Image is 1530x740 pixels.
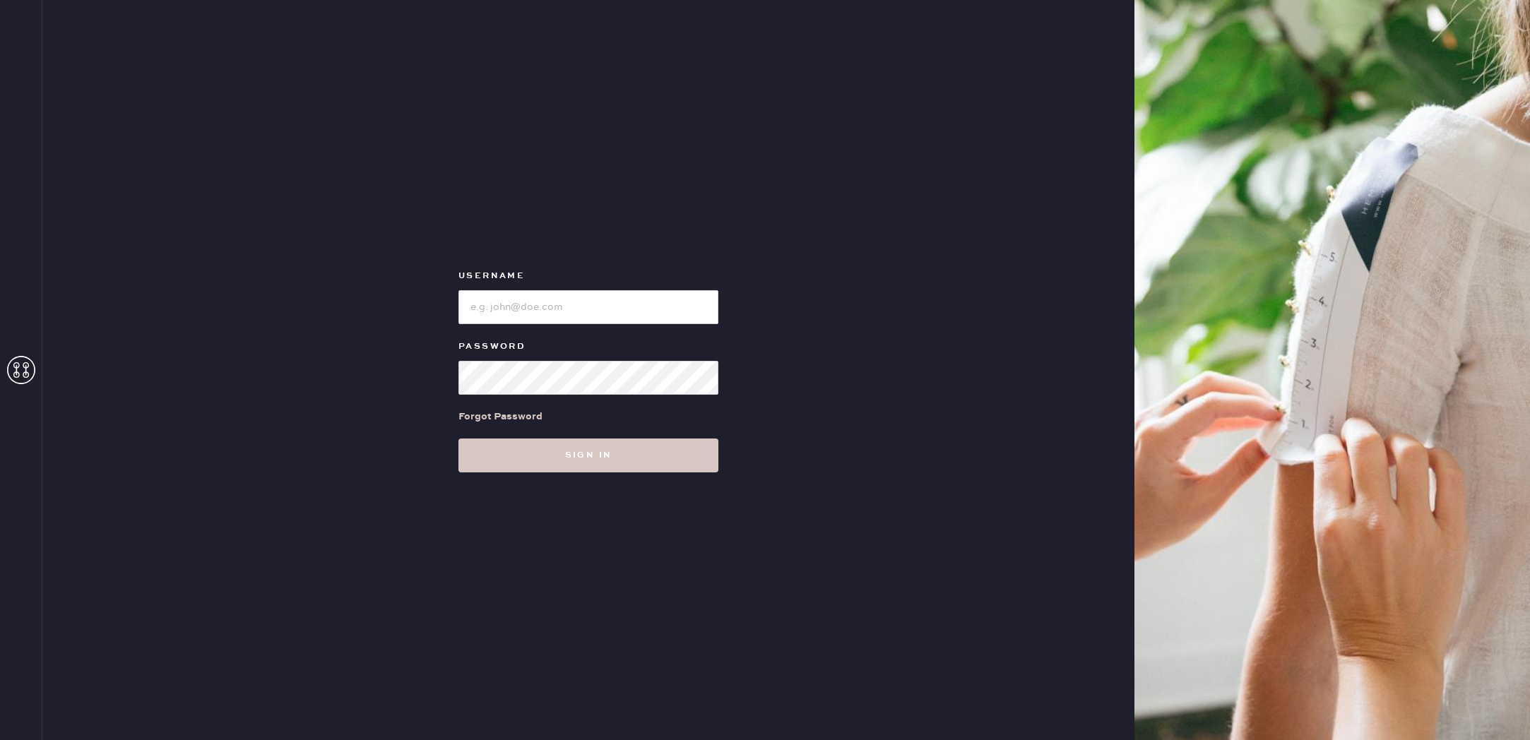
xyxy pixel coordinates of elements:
[458,290,718,324] input: e.g. john@doe.com
[458,438,718,472] button: Sign in
[458,338,718,355] label: Password
[458,268,718,285] label: Username
[458,409,542,424] div: Forgot Password
[458,395,542,438] a: Forgot Password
